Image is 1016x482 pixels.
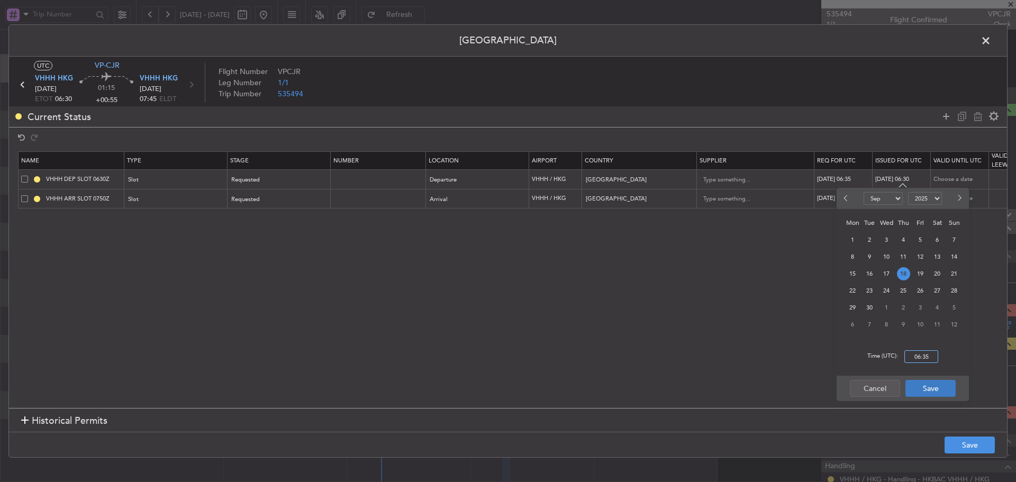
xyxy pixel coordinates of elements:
[846,233,859,247] span: 1
[929,214,946,231] div: Sat
[931,301,944,314] span: 4
[946,282,963,299] div: 28-9-2025
[929,265,946,282] div: 20-9-2025
[846,284,859,297] span: 22
[931,233,944,247] span: 6
[841,190,852,207] button: Previous month
[912,299,929,316] div: 3-10-2025
[878,282,895,299] div: 24-9-2025
[929,316,946,333] div: 11-10-2025
[946,248,963,265] div: 14-9-2025
[863,284,876,297] span: 23
[880,233,893,247] span: 3
[861,248,878,265] div: 9-9-2025
[880,267,893,280] span: 17
[844,214,861,231] div: Mon
[914,233,927,247] span: 5
[946,231,963,248] div: 7-9-2025
[861,231,878,248] div: 2-9-2025
[863,318,876,331] span: 7
[948,267,961,280] span: 21
[863,250,876,263] span: 9
[861,299,878,316] div: 30-9-2025
[914,318,927,331] span: 10
[880,284,893,297] span: 24
[880,250,893,263] span: 10
[948,318,961,331] span: 12
[914,301,927,314] span: 3
[912,214,929,231] div: Fri
[844,231,861,248] div: 1-9-2025
[895,265,912,282] div: 18-9-2025
[912,316,929,333] div: 10-10-2025
[878,299,895,316] div: 1-10-2025
[863,233,876,247] span: 2
[912,248,929,265] div: 12-9-2025
[908,192,942,205] select: Select year
[931,250,944,263] span: 13
[929,299,946,316] div: 4-10-2025
[875,175,930,184] div: [DATE] 06:30
[948,250,961,263] span: 14
[897,267,910,280] span: 18
[895,214,912,231] div: Thu
[880,318,893,331] span: 8
[931,284,944,297] span: 27
[895,231,912,248] div: 4-9-2025
[863,301,876,314] span: 30
[946,299,963,316] div: 5-10-2025
[844,248,861,265] div: 8-9-2025
[878,316,895,333] div: 8-10-2025
[897,301,910,314] span: 2
[846,267,859,280] span: 15
[844,299,861,316] div: 29-9-2025
[946,214,963,231] div: Sun
[861,265,878,282] div: 16-9-2025
[895,248,912,265] div: 11-9-2025
[897,233,910,247] span: 4
[912,265,929,282] div: 19-9-2025
[931,267,944,280] span: 20
[846,301,859,314] span: 29
[897,318,910,331] span: 9
[9,25,1007,57] header: [GEOGRAPHIC_DATA]
[861,316,878,333] div: 7-10-2025
[933,157,982,165] span: Valid Until Utc
[948,233,961,247] span: 7
[844,265,861,282] div: 15-9-2025
[929,231,946,248] div: 6-9-2025
[929,248,946,265] div: 13-9-2025
[897,284,910,297] span: 25
[878,248,895,265] div: 10-9-2025
[895,282,912,299] div: 25-9-2025
[912,231,929,248] div: 5-9-2025
[875,157,922,165] span: Issued For Utc
[817,194,872,203] div: [DATE] 07:50
[948,301,961,314] span: 5
[897,250,910,263] span: 11
[931,318,944,331] span: 11
[878,231,895,248] div: 3-9-2025
[946,316,963,333] div: 12-10-2025
[878,214,895,231] div: Wed
[933,175,988,184] div: Choose a date
[895,299,912,316] div: 2-10-2025
[880,301,893,314] span: 1
[914,267,927,280] span: 19
[948,284,961,297] span: 28
[817,175,872,184] div: [DATE] 06:35
[912,282,929,299] div: 26-9-2025
[861,282,878,299] div: 23-9-2025
[844,282,861,299] div: 22-9-2025
[817,157,856,165] span: Req For Utc
[904,350,938,363] input: --:--
[914,284,927,297] span: 26
[844,316,861,333] div: 6-10-2025
[861,214,878,231] div: Tue
[864,192,903,205] select: Select month
[929,282,946,299] div: 27-9-2025
[878,265,895,282] div: 17-9-2025
[863,267,876,280] span: 16
[846,250,859,263] span: 8
[867,352,898,363] span: Time (UTC):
